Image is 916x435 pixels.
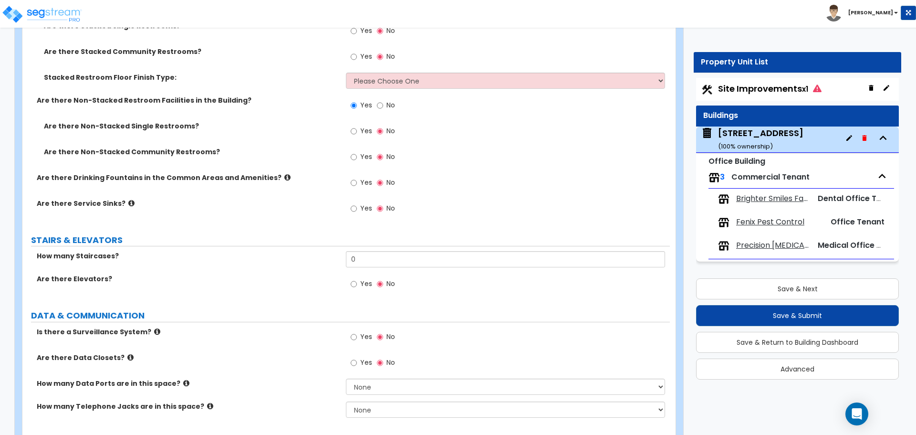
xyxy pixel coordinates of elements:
button: Advanced [696,359,899,380]
img: building.svg [701,127,713,139]
small: Office Building [708,156,765,167]
span: Medical Office Tenant [818,240,904,251]
b: [PERSON_NAME] [848,9,893,16]
i: click for more info! [284,174,291,181]
span: No [386,26,395,35]
span: Site Improvements [718,83,822,95]
img: logo_pro_r.png [1,5,83,24]
input: Yes [351,152,357,162]
label: Are there Data Closets? [37,353,339,362]
input: Yes [351,332,357,342]
button: Save & Return to Building Dashboard [696,332,899,353]
span: 3 [720,171,725,182]
i: click for more info! [127,354,134,361]
input: No [377,26,383,36]
input: No [377,332,383,342]
input: No [377,178,383,188]
input: No [377,126,383,137]
input: Yes [351,100,357,111]
span: No [386,358,395,367]
span: No [386,178,395,187]
button: Save & Next [696,278,899,299]
span: No [386,152,395,161]
input: Yes [351,358,357,368]
div: Open Intercom Messenger [845,403,868,425]
span: No [386,332,395,341]
span: Yes [360,100,372,110]
input: Yes [351,203,357,214]
span: 2501 Westown Parkway [701,127,803,151]
input: Yes [351,178,357,188]
img: Construction.png [701,84,713,96]
input: No [377,100,383,111]
label: Stacked Restroom Floor Finish Type: [44,73,339,82]
small: x1 [802,84,808,94]
span: Yes [360,279,372,288]
small: ( 100 % ownership) [718,142,773,151]
span: No [386,279,395,288]
div: [STREET_ADDRESS] [718,127,803,151]
label: How many Staircases? [37,251,339,261]
label: Are there Drinking Fountains in the Common Areas and Amenities? [37,173,339,182]
input: Yes [351,52,357,62]
div: Property Unit List [701,57,894,68]
img: tenants.png [718,217,729,228]
label: Are there Elevators? [37,274,339,284]
img: tenants.png [708,172,720,183]
span: No [386,203,395,213]
label: How many Telephone Jacks are in this space? [37,402,339,411]
i: click for more info! [183,380,189,387]
button: Save & Submit [696,305,899,326]
span: Yes [360,152,372,161]
input: No [377,203,383,214]
span: Yes [360,52,372,61]
span: No [386,100,395,110]
i: click for more info! [128,200,135,207]
span: Yes [360,203,372,213]
label: DATA & COMMUNICATION [31,309,670,322]
input: No [377,152,383,162]
label: Are there Non-Stacked Single Restrooms? [44,121,339,131]
input: No [377,52,383,62]
span: Precision Chiropractic [736,240,810,251]
span: No [386,52,395,61]
span: Yes [360,332,372,341]
span: No [386,126,395,136]
label: Are there Non-Stacked Restroom Facilities in the Building? [37,95,339,105]
label: Is there a Surveillance System? [37,327,339,337]
i: click for more info! [207,403,213,410]
span: Office Tenant [831,216,885,227]
input: No [377,279,383,289]
img: avatar.png [825,5,842,21]
img: tenants.png [718,240,729,252]
span: Brighter Smiles Family [736,193,810,204]
span: Fenix Pest Control [736,217,804,228]
span: Dental Office Tenant [818,193,899,204]
label: Are there Stacked Community Restrooms? [44,47,339,56]
span: Yes [360,178,372,187]
label: Are there Service Sinks? [37,199,339,208]
img: tenants.png [718,193,729,205]
input: Yes [351,279,357,289]
input: Yes [351,26,357,36]
input: No [377,358,383,368]
label: Are there Non-Stacked Community Restrooms? [44,147,339,157]
span: Yes [360,358,372,367]
span: Yes [360,126,372,136]
input: Yes [351,126,357,137]
i: click for more info! [154,328,160,335]
label: STAIRS & ELEVATORS [31,234,670,246]
span: Yes [360,26,372,35]
span: Commercial Tenant [731,171,810,182]
div: Buildings [703,110,892,121]
label: How many Data Ports are in this space? [37,379,339,388]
